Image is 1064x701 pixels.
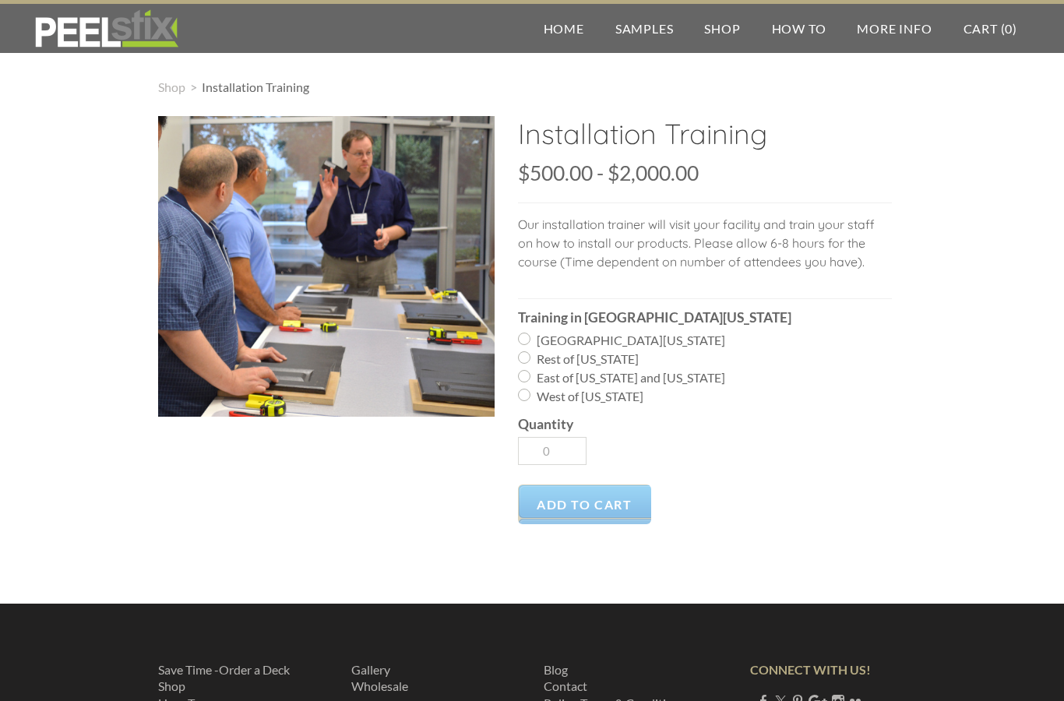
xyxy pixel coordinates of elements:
[518,484,651,524] a: Add to Cart
[528,4,600,53] a: Home
[31,9,181,48] img: REFACE SUPPLIES
[537,351,639,366] span: Rest of [US_STATE]
[158,662,290,677] a: Save Time -Order a Deck
[518,116,892,163] h2: Installation Training
[202,79,309,94] span: Installation Training
[351,662,390,677] a: Gallery​
[518,215,892,287] p: Our installation trainer will visit your facility and train your staff on how to install our prod...
[544,662,568,677] a: Blog
[158,79,185,94] a: Shop
[518,389,530,401] input: West of [US_STATE]
[750,662,871,677] strong: CONNECT WITH US!
[689,4,756,53] a: Shop
[544,678,587,693] a: Contact
[537,370,725,385] span: East of [US_STATE] and [US_STATE]
[518,160,699,185] span: $500.00 - $2,000.00
[518,333,530,345] input: [GEOGRAPHIC_DATA][US_STATE]
[351,678,408,693] a: ​Wholesale
[158,678,185,693] a: Shop
[756,4,842,53] a: How To
[518,351,530,364] input: Rest of [US_STATE]
[351,662,408,694] font: ​
[185,79,202,94] span: >
[518,370,530,382] input: East of [US_STATE] and [US_STATE]
[518,416,573,432] b: Quantity
[518,309,791,326] b: Training in [GEOGRAPHIC_DATA][US_STATE]
[948,4,1033,53] a: Cart (0)
[537,389,643,403] span: West of [US_STATE]
[600,4,689,53] a: Samples
[537,333,725,347] span: [GEOGRAPHIC_DATA][US_STATE]
[1005,21,1013,36] span: 0
[841,4,947,53] a: More Info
